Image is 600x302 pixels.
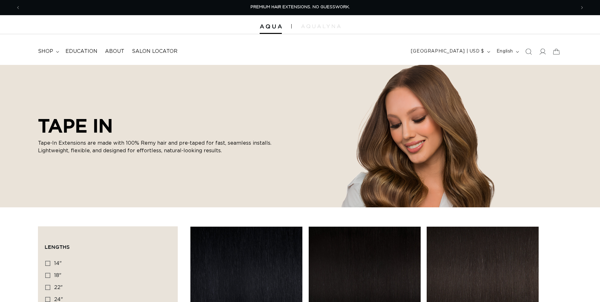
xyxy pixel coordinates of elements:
[101,44,128,59] a: About
[45,233,171,256] summary: Lengths (0 selected)
[575,2,589,14] button: Next announcement
[497,48,513,55] span: English
[407,46,493,58] button: [GEOGRAPHIC_DATA] | USD $
[251,5,350,9] span: PREMIUM HAIR EXTENSIONS. NO GUESSWORK.
[128,44,181,59] a: Salon Locator
[11,2,25,14] button: Previous announcement
[54,285,63,290] span: 22"
[62,44,101,59] a: Education
[411,48,484,55] span: [GEOGRAPHIC_DATA] | USD $
[522,45,535,59] summary: Search
[65,48,97,55] span: Education
[132,48,177,55] span: Salon Locator
[54,273,61,278] span: 18"
[54,261,62,266] span: 14"
[301,24,341,28] img: aqualyna.com
[105,48,124,55] span: About
[38,139,278,154] p: Tape-In Extensions are made with 100% Remy hair and pre-taped for fast, seamless installs. Lightw...
[54,297,63,302] span: 24"
[45,244,70,250] span: Lengths
[38,48,53,55] span: shop
[260,24,282,29] img: Aqua Hair Extensions
[493,46,522,58] button: English
[34,44,62,59] summary: shop
[38,115,278,137] h2: TAPE IN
